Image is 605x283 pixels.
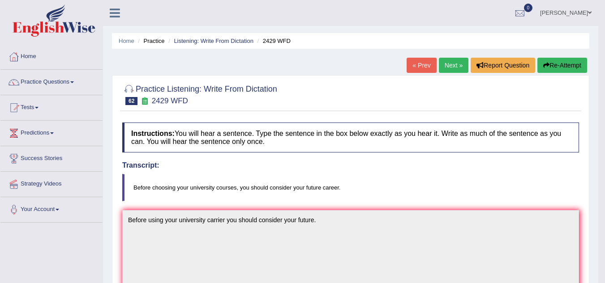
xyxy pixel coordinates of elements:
[0,95,103,118] a: Tests
[0,121,103,143] a: Predictions
[407,58,436,73] a: « Prev
[471,58,535,73] button: Report Question
[131,130,175,137] b: Instructions:
[136,37,164,45] li: Practice
[524,4,533,12] span: 0
[0,197,103,220] a: Your Account
[125,97,137,105] span: 62
[122,83,277,105] h2: Practice Listening: Write From Dictation
[122,161,579,169] h4: Transcript:
[0,146,103,169] a: Success Stories
[255,37,291,45] li: 2429 WFD
[119,38,134,44] a: Home
[122,122,579,152] h4: You will hear a sentence. Type the sentence in the box below exactly as you hear it. Write as muc...
[152,97,188,105] small: 2429 WFD
[174,38,253,44] a: Listening: Write From Dictation
[537,58,587,73] button: Re-Attempt
[140,97,149,106] small: Exam occurring question
[0,172,103,194] a: Strategy Videos
[0,44,103,67] a: Home
[439,58,468,73] a: Next »
[122,174,579,201] blockquote: Before choosing your university courses, you should consider your future career.
[0,70,103,92] a: Practice Questions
